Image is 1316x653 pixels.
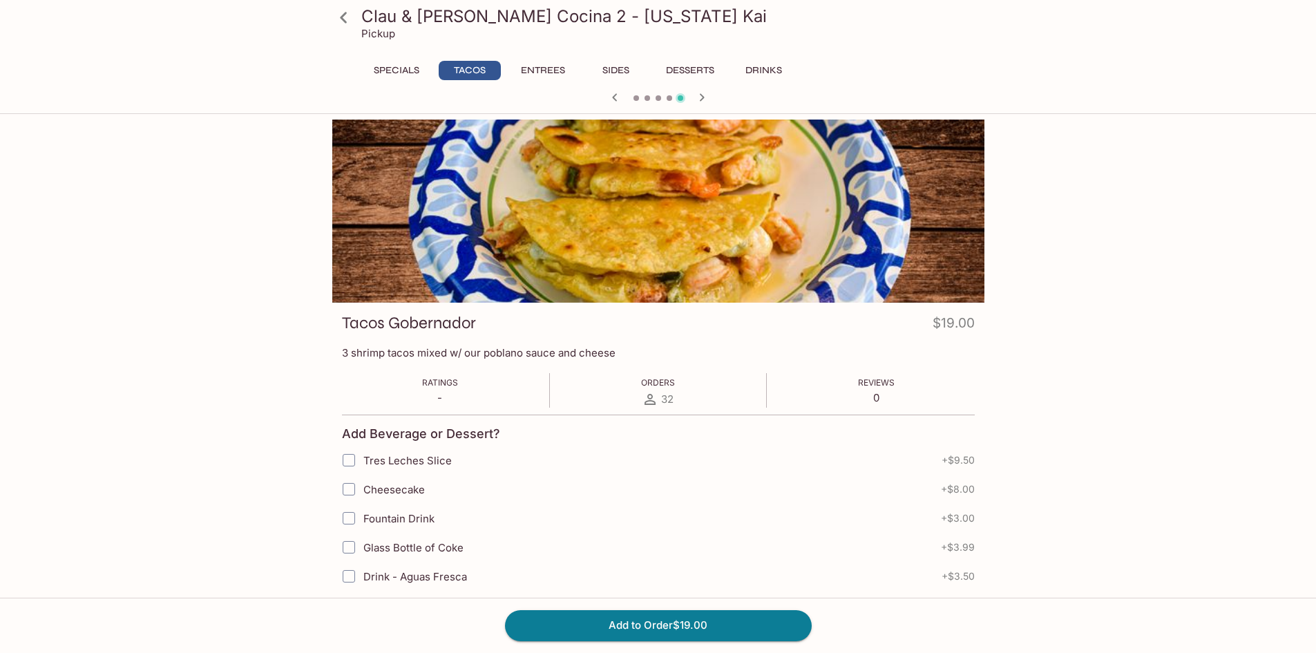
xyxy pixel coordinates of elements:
span: + $9.50 [942,455,975,466]
span: + $3.50 [942,571,975,582]
h3: Tacos Gobernador [342,312,476,334]
span: Fountain Drink [363,512,435,525]
span: Drink - Aguas Fresca [363,570,467,583]
span: Ratings [422,377,458,388]
span: Glass Bottle of Coke [363,541,464,554]
h4: $19.00 [933,312,975,339]
p: 0 [858,391,895,404]
button: Desserts [658,61,722,80]
span: + $8.00 [941,484,975,495]
span: Orders [641,377,675,388]
h4: Add Beverage or Dessert? [342,426,500,442]
span: + $3.99 [941,542,975,553]
button: Entrees [512,61,574,80]
p: - [422,391,458,404]
button: Specials [365,61,428,80]
span: Cheesecake [363,483,425,496]
span: + $3.00 [941,513,975,524]
button: Add to Order$19.00 [505,610,812,641]
span: Tres Leches Slice [363,454,452,467]
button: Tacos [439,61,501,80]
h3: Clau & [PERSON_NAME] Cocina 2 - [US_STATE] Kai [361,6,979,27]
button: Sides [585,61,647,80]
span: 32 [661,392,674,406]
p: Pickup [361,27,395,40]
span: Reviews [858,377,895,388]
p: 3 shrimp tacos mixed w/ our poblano sauce and cheese [342,346,975,359]
div: Tacos Gobernador [332,120,984,303]
button: Drinks [733,61,795,80]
